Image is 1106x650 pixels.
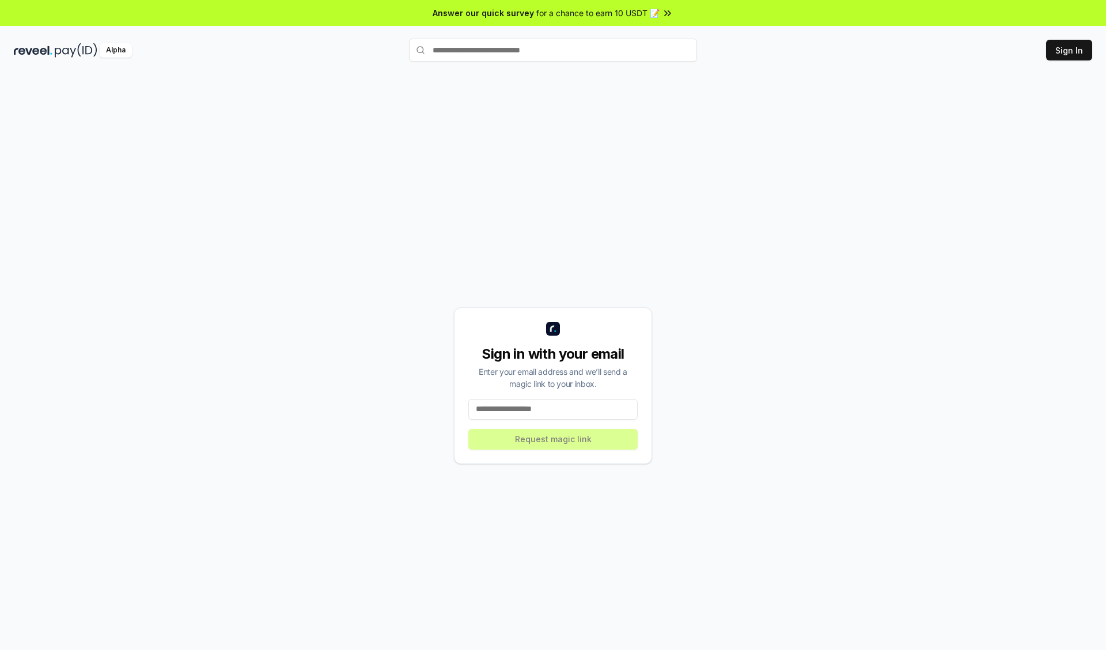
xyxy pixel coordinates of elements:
button: Sign In [1046,40,1092,60]
div: Sign in with your email [468,345,638,363]
div: Alpha [100,43,132,58]
div: Enter your email address and we’ll send a magic link to your inbox. [468,366,638,390]
img: pay_id [55,43,97,58]
img: reveel_dark [14,43,52,58]
img: logo_small [546,322,560,336]
span: Answer our quick survey [433,7,534,19]
span: for a chance to earn 10 USDT 📝 [536,7,660,19]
